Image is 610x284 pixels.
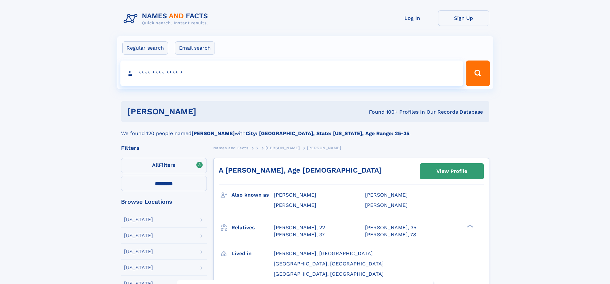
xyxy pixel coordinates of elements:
[121,145,207,151] div: Filters
[274,261,384,267] span: [GEOGRAPHIC_DATA], [GEOGRAPHIC_DATA]
[265,146,300,150] span: [PERSON_NAME]
[127,108,283,116] h1: [PERSON_NAME]
[175,41,215,55] label: Email search
[436,164,467,179] div: View Profile
[121,158,207,173] label: Filters
[265,144,300,152] a: [PERSON_NAME]
[124,249,153,254] div: [US_STATE]
[124,265,153,270] div: [US_STATE]
[274,250,373,256] span: [PERSON_NAME], [GEOGRAPHIC_DATA]
[274,224,325,231] a: [PERSON_NAME], 22
[152,162,159,168] span: All
[232,248,274,259] h3: Lived in
[121,10,213,28] img: Logo Names and Facts
[282,109,483,116] div: Found 100+ Profiles In Our Records Database
[274,192,316,198] span: [PERSON_NAME]
[191,130,235,136] b: [PERSON_NAME]
[213,144,248,152] a: Names and Facts
[124,233,153,238] div: [US_STATE]
[307,146,341,150] span: [PERSON_NAME]
[246,130,409,136] b: City: [GEOGRAPHIC_DATA], State: [US_STATE], Age Range: 25-35
[365,202,408,208] span: [PERSON_NAME]
[219,166,382,174] a: A [PERSON_NAME], Age [DEMOGRAPHIC_DATA]
[365,231,416,238] a: [PERSON_NAME], 78
[122,41,168,55] label: Regular search
[420,164,484,179] a: View Profile
[256,146,258,150] span: S
[365,224,416,231] a: [PERSON_NAME], 35
[256,144,258,152] a: S
[365,192,408,198] span: [PERSON_NAME]
[274,202,316,208] span: [PERSON_NAME]
[387,10,438,26] a: Log In
[466,224,473,228] div: ❯
[232,222,274,233] h3: Relatives
[466,61,490,86] button: Search Button
[120,61,463,86] input: search input
[274,271,384,277] span: [GEOGRAPHIC_DATA], [GEOGRAPHIC_DATA]
[121,122,489,137] div: We found 120 people named with .
[121,199,207,205] div: Browse Locations
[438,10,489,26] a: Sign Up
[274,231,325,238] a: [PERSON_NAME], 37
[232,190,274,200] h3: Also known as
[124,217,153,222] div: [US_STATE]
